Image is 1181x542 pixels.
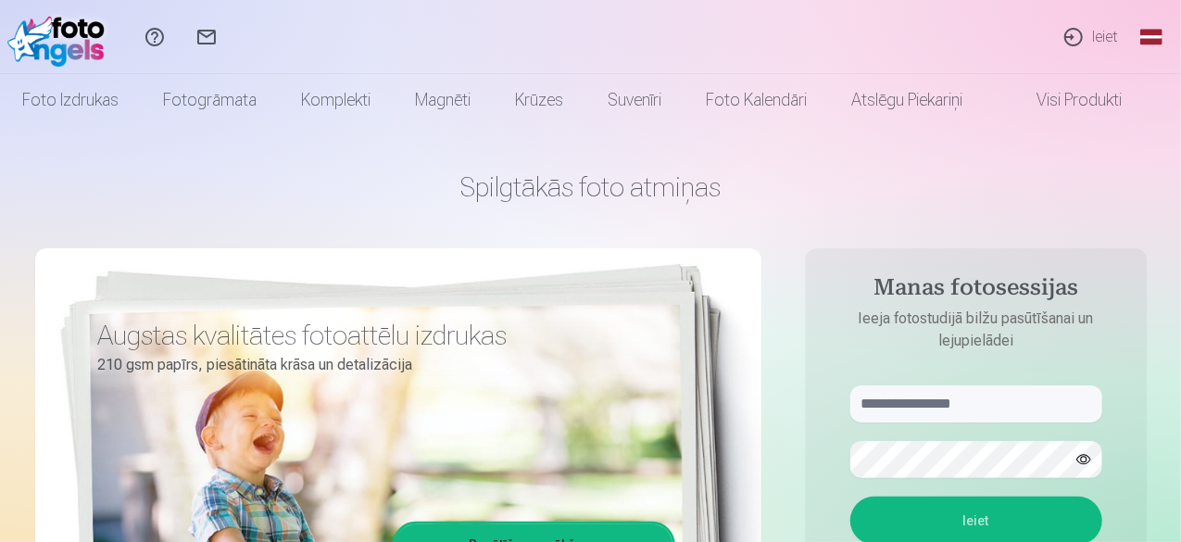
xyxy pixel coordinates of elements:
a: Atslēgu piekariņi [829,74,985,126]
a: Krūzes [493,74,585,126]
h4: Manas fotosessijas [832,274,1121,308]
a: Suvenīri [585,74,684,126]
h1: Spilgtākās foto atmiņas [35,170,1147,204]
p: 210 gsm papīrs, piesātināta krāsa un detalizācija [98,352,661,378]
a: Foto kalendāri [684,74,829,126]
img: /fa1 [7,7,114,67]
a: Komplekti [279,74,393,126]
a: Visi produkti [985,74,1144,126]
a: Magnēti [393,74,493,126]
p: Ieeja fotostudijā bilžu pasūtīšanai un lejupielādei [832,308,1121,352]
h3: Augstas kvalitātes fotoattēlu izdrukas [98,319,661,352]
a: Fotogrāmata [141,74,279,126]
